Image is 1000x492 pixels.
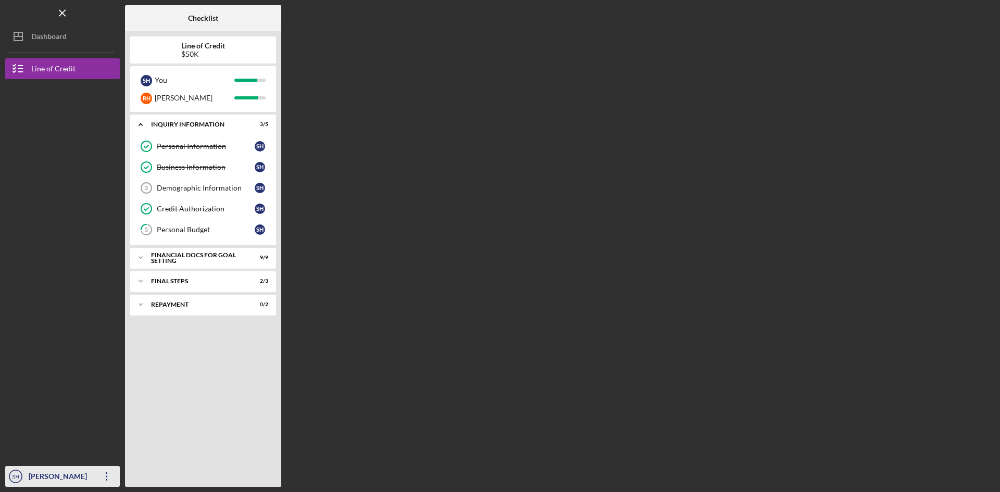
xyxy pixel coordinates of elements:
[157,184,255,192] div: Demographic Information
[157,142,255,150] div: Personal Information
[135,136,271,157] a: Personal InformationSH
[157,163,255,171] div: Business Information
[12,474,19,480] text: SH
[255,162,265,172] div: S H
[135,219,271,240] a: 5Personal BudgetSH
[141,93,152,104] div: R H
[151,301,242,308] div: Repayment
[249,255,268,261] div: 9 / 9
[5,26,120,47] button: Dashboard
[145,185,148,191] tspan: 3
[255,141,265,152] div: S H
[181,50,225,58] div: $50K
[151,121,242,128] div: INQUIRY INFORMATION
[135,198,271,219] a: Credit AuthorizationSH
[151,252,242,264] div: Financial Docs for Goal Setting
[151,278,242,284] div: FINAL STEPS
[135,178,271,198] a: 3Demographic InformationSH
[249,121,268,128] div: 3 / 5
[255,224,265,235] div: S H
[249,301,268,308] div: 0 / 2
[249,278,268,284] div: 2 / 3
[155,89,234,107] div: [PERSON_NAME]
[141,75,152,86] div: S H
[5,466,120,487] button: SH[PERSON_NAME]
[145,226,148,233] tspan: 5
[255,204,265,214] div: S H
[255,183,265,193] div: S H
[31,58,76,82] div: Line of Credit
[157,225,255,234] div: Personal Budget
[26,466,94,489] div: [PERSON_NAME]
[181,42,225,50] b: Line of Credit
[135,157,271,178] a: Business InformationSH
[31,26,67,49] div: Dashboard
[188,14,218,22] b: Checklist
[5,58,120,79] button: Line of Credit
[155,71,234,89] div: You
[157,205,255,213] div: Credit Authorization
